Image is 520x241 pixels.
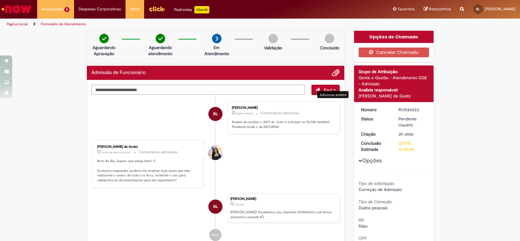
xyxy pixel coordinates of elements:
[268,34,278,43] img: img-circle-grey.png
[398,131,413,137] span: 3h atrás
[236,112,253,115] span: Agora mesmo
[356,140,394,152] dt: Conclusão Estimada
[149,4,165,13] img: click_logo_yellow_360x200.png
[356,116,394,122] dt: Status
[230,197,336,201] div: [PERSON_NAME]
[398,116,427,128] div: Pendente Usuário
[1,3,32,15] img: ServiceNow
[398,107,427,113] div: R13584233
[139,150,178,155] small: Comentários adicionais
[102,151,131,154] span: cerca de uma hora atrás
[354,31,433,43] div: Opções do Chamado
[64,7,69,12] span: 5
[5,19,342,30] ul: Trilhas de página
[97,145,199,149] div: [PERSON_NAME] de Godoi
[7,22,28,27] a: Página inicial
[79,6,121,12] span: Despesas Corporativas
[91,70,146,76] h2: Admissão de Funcionário Histórico de tíquete
[202,44,232,57] p: Em Atendimento
[232,106,333,110] div: [PERSON_NAME]
[424,6,451,12] a: Rascunhos
[359,87,429,93] div: Analista responsável:
[317,91,348,98] div: Adicionar anexos
[41,22,86,27] a: Formulário de Atendimento
[232,120,333,129] p: Acabei de receber o ASO do João e coloquei na VLOW também! Pendente ainda o da GEOVANA
[208,146,222,160] div: Ana Santos de Godoi
[356,131,394,137] dt: Criação
[429,6,451,12] span: Rascunhos
[359,93,429,99] div: [PERSON_NAME] de Godoi
[174,6,209,13] div: Padroniza
[311,85,340,95] button: Enviar
[359,187,402,192] span: Correção de Admissão
[235,203,245,206] span: 3h atrás
[230,210,336,219] p: [PERSON_NAME]! Recebemos seu chamado R13584233 e em breve estaremos atuando.
[213,199,218,214] span: BL
[42,6,63,12] span: Requisições
[359,75,429,87] div: Gente e Gestão - Atendimento GGE - Admissão
[356,107,394,113] dt: Número
[156,34,165,43] img: check-circle-green.png
[235,203,245,206] time: 01/10/2025 08:49:34
[359,69,429,75] div: Grupo de Atribuição:
[359,199,392,204] b: Tipo de Correção
[398,131,427,137] div: 01/10/2025 08:49:34
[260,111,299,116] small: Comentários adicionais
[208,107,222,121] div: Beatriz Francisconi de Lima
[359,48,429,57] button: Cancelar Chamado
[359,205,387,211] span: Dados pessoais
[236,112,253,115] time: 01/10/2025 11:36:41
[97,159,199,183] p: Bom dia Bia, Espero que esteja bem! =) Exceções mapeadas, poderia me sinalizar hoje assim que ele...
[212,34,221,43] img: arrow-next.png
[208,200,222,214] div: Beatriz Francisconi de Lima
[194,6,209,13] p: +GenAi
[332,69,340,77] button: Adicionar anexos
[398,131,413,137] time: 01/10/2025 08:49:34
[398,6,415,12] span: Favoritos
[476,7,480,11] span: BL
[325,34,334,43] img: img-circle-grey.png
[213,107,218,121] span: BL
[89,44,119,57] p: Aguardando Aprovação
[320,45,339,51] p: Concluído
[359,236,366,241] b: CPF
[359,217,364,223] b: RG
[264,45,282,51] p: Validação
[130,6,140,12] span: More
[324,87,336,93] span: Enviar
[485,6,515,12] span: [PERSON_NAME]
[359,223,368,229] span: Falso
[91,194,340,223] li: Beatriz Francisconi de Lima
[91,85,305,95] textarea: Digite sua mensagem aqui...
[359,181,394,186] b: Tipo de solicitação
[102,151,131,154] time: 01/10/2025 10:13:47
[398,140,427,152] div: [DATE] 18:00:00
[146,44,175,57] p: Aguardando atendimento
[99,34,109,43] img: check-circle-green.png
